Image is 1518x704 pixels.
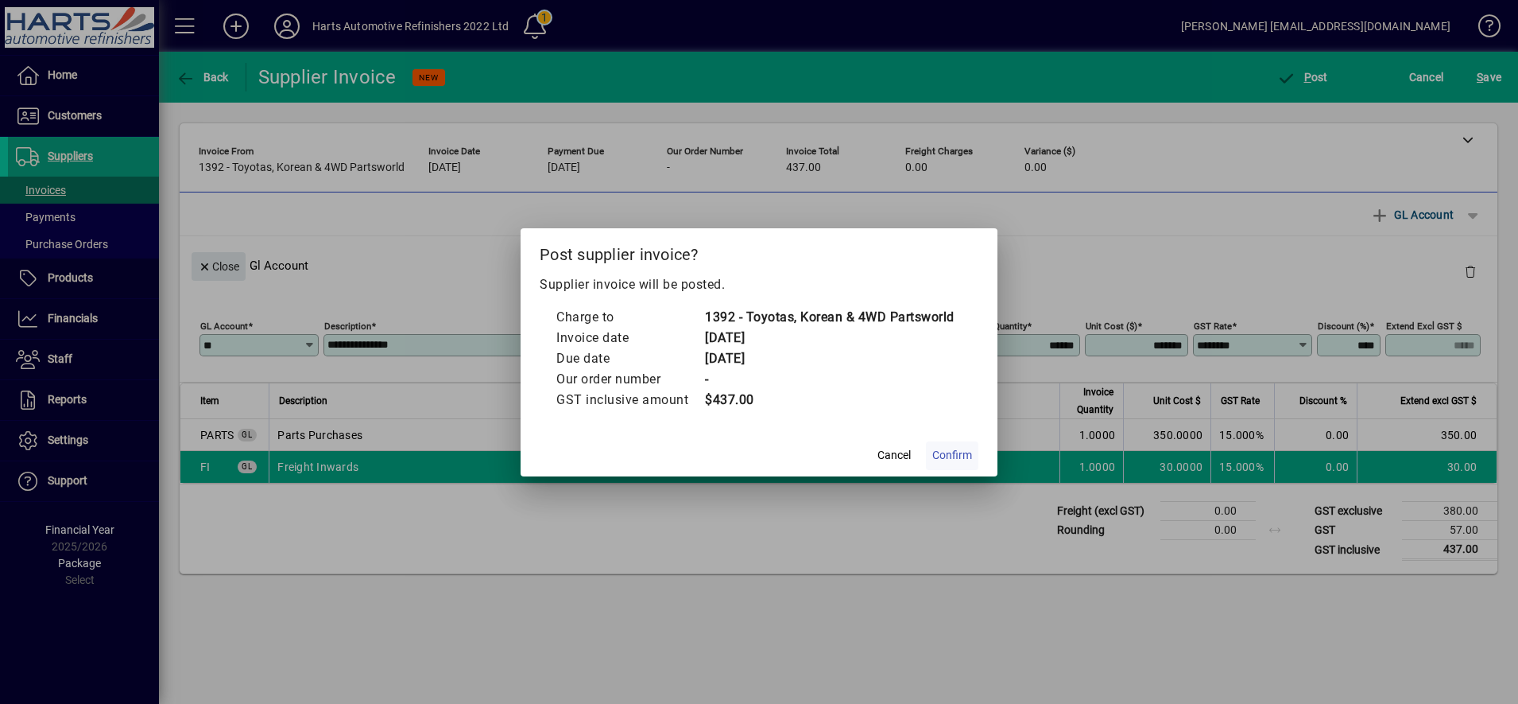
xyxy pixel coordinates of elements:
h2: Post supplier invoice? [521,228,997,274]
td: [DATE] [704,328,955,348]
td: $437.00 [704,390,955,410]
td: Charge to [556,307,704,328]
td: Our order number [556,369,704,390]
p: Supplier invoice will be posted. [540,275,978,294]
span: Confirm [932,447,972,464]
button: Cancel [869,441,920,470]
td: [DATE] [704,348,955,369]
td: Due date [556,348,704,369]
td: Invoice date [556,328,704,348]
button: Confirm [926,441,978,470]
td: GST inclusive amount [556,390,704,410]
td: 1392 - Toyotas, Korean & 4WD Partsworld [704,307,955,328]
td: - [704,369,955,390]
span: Cancel [877,447,911,464]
